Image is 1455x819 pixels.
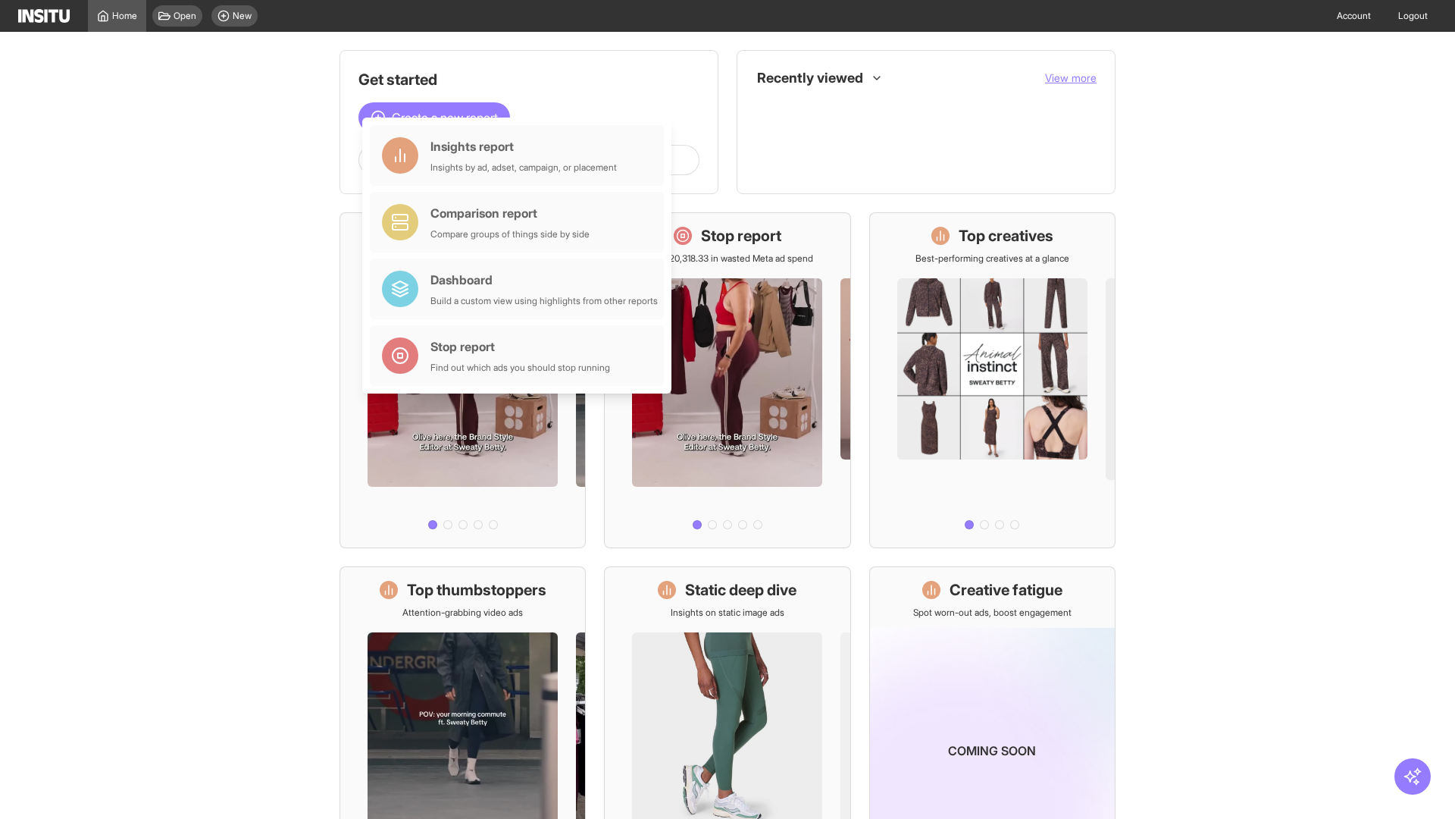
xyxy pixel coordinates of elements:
[959,225,1053,246] h1: Top creatives
[174,10,196,22] span: Open
[402,607,523,619] p: Attention-grabbing video ads
[339,212,586,548] a: What's live nowSee all active ads instantly
[392,108,498,127] span: Create a new report
[430,362,610,374] div: Find out which ads you should stop running
[112,10,137,22] span: Home
[430,137,617,155] div: Insights report
[701,225,781,246] h1: Stop report
[430,228,590,240] div: Compare groups of things side by side
[358,69,699,90] h1: Get started
[233,10,252,22] span: New
[642,253,813,265] p: Save £20,318.33 in wasted Meta ad spend
[430,271,658,289] div: Dashboard
[430,337,610,356] div: Stop report
[671,607,784,619] p: Insights on static image ads
[430,204,590,222] div: Comparison report
[407,579,546,601] h1: Top thumbstoppers
[430,295,658,307] div: Build a custom view using highlights from other reports
[1045,71,1097,86] button: View more
[358,102,510,133] button: Create a new report
[18,9,70,23] img: Logo
[685,579,796,601] h1: Static deep dive
[430,162,617,174] div: Insights by ad, adset, campaign, or placement
[915,253,1069,265] p: Best-performing creatives at a glance
[869,212,1115,548] a: Top creativesBest-performing creatives at a glance
[1045,71,1097,84] span: View more
[604,212,850,548] a: Stop reportSave £20,318.33 in wasted Meta ad spend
